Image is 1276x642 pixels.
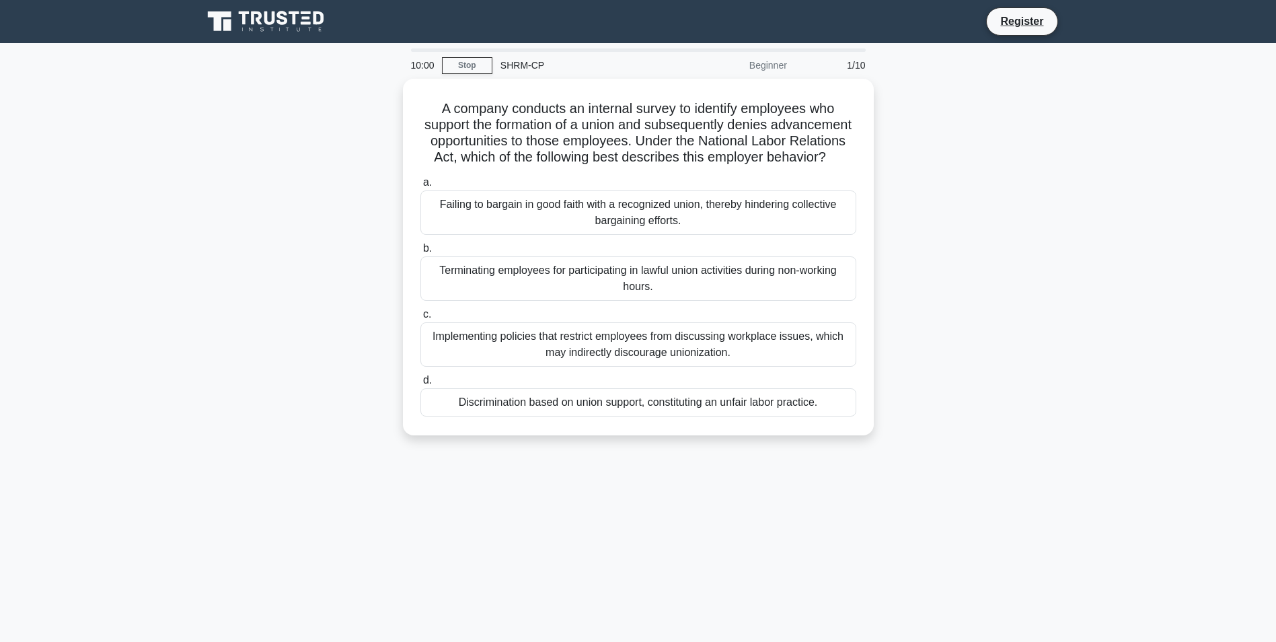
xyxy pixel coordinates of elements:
div: SHRM-CP [492,52,677,79]
div: Failing to bargain in good faith with a recognized union, thereby hindering collective bargaining... [420,190,856,235]
h5: A company conducts an internal survey to identify employees who support the formation of a union ... [419,100,858,166]
span: a. [423,176,432,188]
span: b. [423,242,432,254]
div: Terminating employees for participating in lawful union activities during non-working hours. [420,256,856,301]
div: 10:00 [403,52,442,79]
span: d. [423,374,432,386]
div: Implementing policies that restrict employees from discussing workplace issues, which may indirec... [420,322,856,367]
div: 1/10 [795,52,874,79]
div: Beginner [677,52,795,79]
a: Register [992,13,1051,30]
a: Stop [442,57,492,74]
span: c. [423,308,431,320]
div: Discrimination based on union support, constituting an unfair labor practice. [420,388,856,417]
